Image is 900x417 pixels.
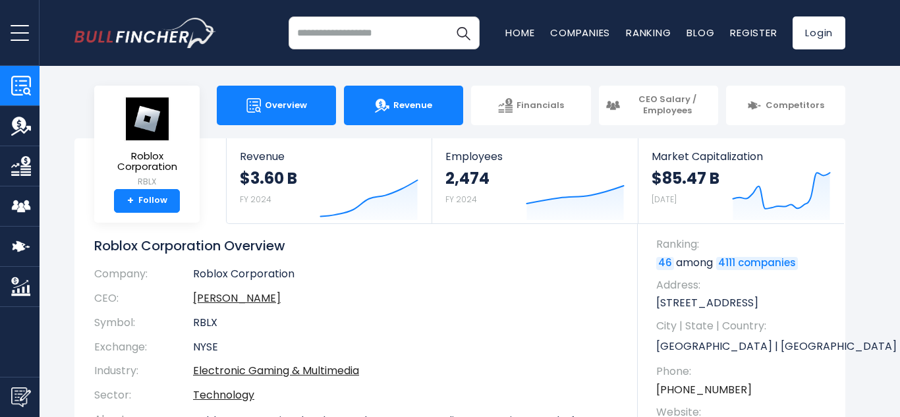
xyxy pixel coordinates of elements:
[94,335,193,360] th: Exchange:
[687,26,714,40] a: Blog
[656,257,674,270] a: 46
[656,383,752,397] a: [PHONE_NUMBER]
[471,86,590,125] a: Financials
[652,194,677,205] small: [DATE]
[432,138,637,223] a: Employees 2,474 FY 2024
[74,18,216,48] img: bullfincher logo
[127,195,134,207] strong: +
[193,291,281,306] a: ceo
[193,363,359,378] a: Electronic Gaming & Multimedia
[94,311,193,335] th: Symbol:
[656,237,832,252] span: Ranking:
[505,26,534,40] a: Home
[652,150,831,163] span: Market Capitalization
[550,26,610,40] a: Companies
[638,138,844,223] a: Market Capitalization $85.47 B [DATE]
[105,151,189,173] span: Roblox Corporation
[105,176,189,188] small: RBLX
[74,18,216,48] a: Go to homepage
[656,278,832,292] span: Address:
[599,86,718,125] a: CEO Salary / Employees
[104,96,190,189] a: Roblox Corporation RBLX
[624,94,712,117] span: CEO Salary / Employees
[726,86,845,125] a: Competitors
[240,194,271,205] small: FY 2024
[656,296,832,310] p: [STREET_ADDRESS]
[793,16,845,49] a: Login
[344,86,463,125] a: Revenue
[393,100,432,111] span: Revenue
[716,257,798,270] a: 4111 companies
[652,168,719,188] strong: $85.47 B
[626,26,671,40] a: Ranking
[265,100,307,111] span: Overview
[240,150,418,163] span: Revenue
[94,237,618,254] h1: Roblox Corporation Overview
[94,383,193,408] th: Sector:
[94,267,193,287] th: Company:
[94,287,193,311] th: CEO:
[656,319,832,333] span: City | State | Country:
[193,267,618,287] td: Roblox Corporation
[445,168,490,188] strong: 2,474
[656,364,832,379] span: Phone:
[193,335,618,360] td: NYSE
[227,138,432,223] a: Revenue $3.60 B FY 2024
[517,100,564,111] span: Financials
[766,100,824,111] span: Competitors
[656,256,832,270] p: among
[240,168,297,188] strong: $3.60 B
[193,311,618,335] td: RBLX
[217,86,336,125] a: Overview
[445,150,624,163] span: Employees
[656,337,832,356] p: [GEOGRAPHIC_DATA] | [GEOGRAPHIC_DATA] | US
[445,194,477,205] small: FY 2024
[730,26,777,40] a: Register
[447,16,480,49] button: Search
[193,387,254,403] a: Technology
[94,359,193,383] th: Industry:
[114,189,180,213] a: +Follow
